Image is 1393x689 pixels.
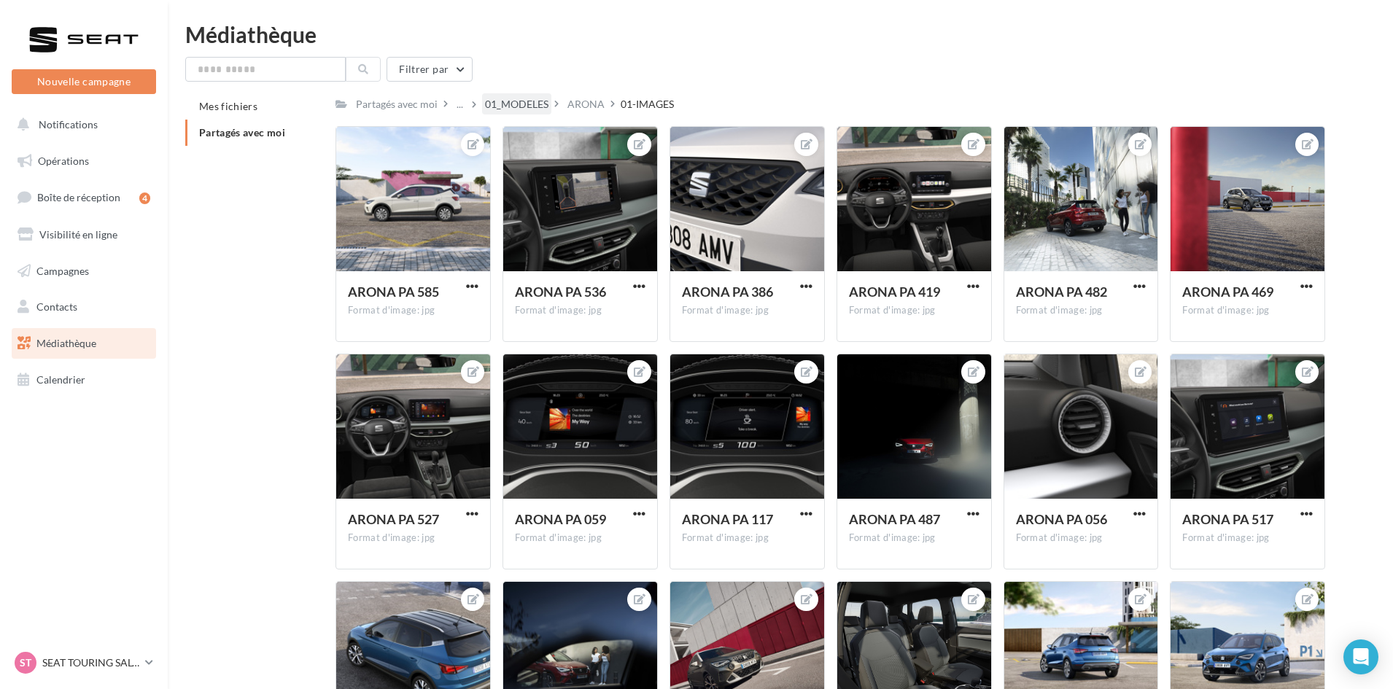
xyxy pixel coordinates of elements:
div: Format d'image: jpg [682,304,812,317]
span: ARONA PA 487 [849,511,940,527]
div: 4 [139,192,150,204]
span: Notifications [39,118,98,131]
div: ... [454,94,466,114]
span: ARONA PA 059 [515,511,606,527]
span: ARONA PA 585 [348,284,439,300]
div: Format d'image: jpg [1016,532,1146,545]
span: ARONA PA 386 [682,284,773,300]
a: Boîte de réception4 [9,182,159,213]
a: Visibilité en ligne [9,219,159,250]
div: 01_MODELES [485,97,548,112]
span: Médiathèque [36,337,96,349]
span: ARONA PA 056 [1016,511,1107,527]
div: Format d'image: jpg [1182,304,1313,317]
span: Contacts [36,300,77,313]
span: Boîte de réception [37,191,120,203]
a: ST SEAT TOURING SALON [12,649,156,677]
span: ARONA PA 517 [1182,511,1273,527]
div: Format d'image: jpg [348,532,478,545]
span: ARONA PA 469 [1182,284,1273,300]
span: ARONA PA 482 [1016,284,1107,300]
span: Calendrier [36,373,85,386]
span: Opérations [38,155,89,167]
span: ARONA PA 117 [682,511,773,527]
span: Campagnes [36,264,89,276]
div: Format d'image: jpg [515,532,645,545]
span: ARONA PA 536 [515,284,606,300]
a: Opérations [9,146,159,176]
span: ST [20,655,31,670]
div: ARONA [567,97,605,112]
button: Filtrer par [387,57,473,82]
div: Format d'image: jpg [849,304,979,317]
div: Open Intercom Messenger [1343,639,1378,674]
a: Contacts [9,292,159,322]
p: SEAT TOURING SALON [42,655,139,670]
div: Format d'image: jpg [682,532,812,545]
span: Mes fichiers [199,100,257,112]
div: Format d'image: jpg [1016,304,1146,317]
button: Notifications [9,109,153,140]
span: Visibilité en ligne [39,228,117,241]
button: Nouvelle campagne [12,69,156,94]
a: Calendrier [9,365,159,395]
div: Partagés avec moi [356,97,438,112]
div: 01-IMAGES [621,97,674,112]
div: Format d'image: jpg [348,304,478,317]
span: ARONA PA 527 [348,511,439,527]
span: ARONA PA 419 [849,284,940,300]
div: Médiathèque [185,23,1375,45]
div: Format d'image: jpg [1182,532,1313,545]
span: Partagés avec moi [199,126,285,139]
div: Format d'image: jpg [515,304,645,317]
div: Format d'image: jpg [849,532,979,545]
a: Médiathèque [9,328,159,359]
a: Campagnes [9,256,159,287]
